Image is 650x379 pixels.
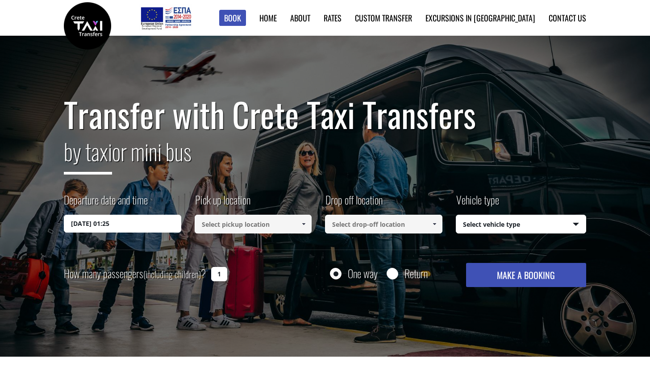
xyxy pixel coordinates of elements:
a: Show All Items [427,215,442,233]
h1: Transfer with Crete Taxi Transfers [64,96,586,133]
a: Crete Taxi Transfers | Safe Taxi Transfer Services from to Heraklion Airport, Chania Airport, Ret... [64,20,111,29]
span: Select vehicle type [456,215,586,234]
a: Home [259,12,277,24]
img: Crete Taxi Transfers | Safe Taxi Transfer Services from to Heraklion Airport, Chania Airport, Ret... [64,2,111,50]
a: About [290,12,310,24]
a: Show All Items [296,215,311,233]
input: Select pickup location [195,215,312,233]
a: Book [219,10,246,26]
label: Return [404,268,428,279]
a: Excursions in [GEOGRAPHIC_DATA] [425,12,535,24]
a: Contact us [549,12,586,24]
label: Vehicle type [456,192,499,215]
label: How many passengers ? [64,263,206,285]
label: Pick up location [195,192,250,215]
a: Custom Transfer [355,12,412,24]
h2: or mini bus [64,133,586,181]
a: Rates [324,12,342,24]
input: Select drop-off location [325,215,442,233]
img: e-bannersEUERDF180X90.jpg [139,4,192,31]
button: MAKE A BOOKING [466,263,586,287]
small: (including children) [143,267,201,281]
label: Departure date and time [64,192,148,215]
span: by taxi [64,134,112,175]
label: One way [348,268,378,279]
label: Drop off location [325,192,383,215]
